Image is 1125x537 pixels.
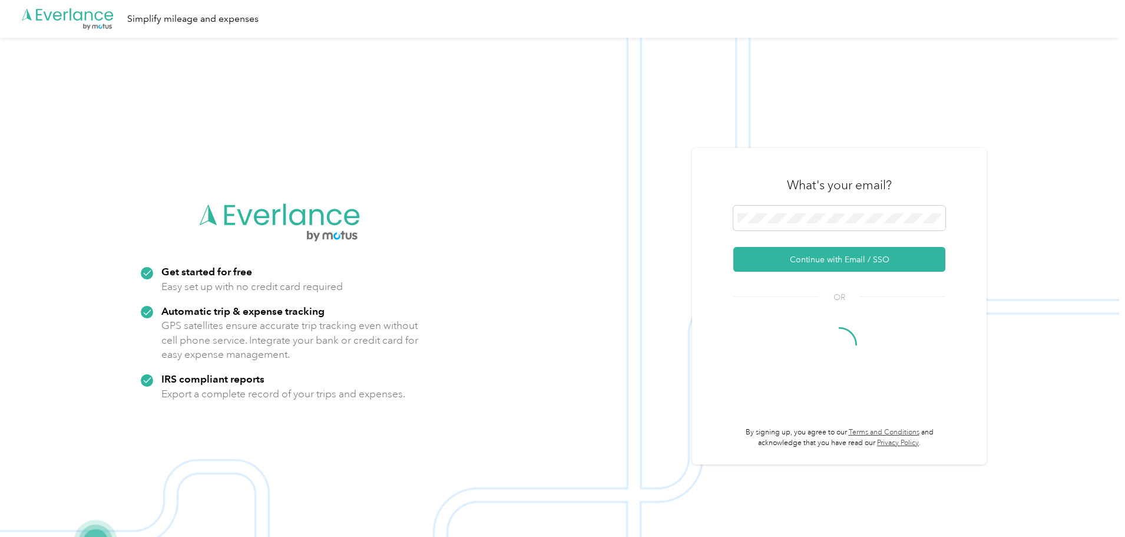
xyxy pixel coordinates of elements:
a: Terms and Conditions [849,428,919,437]
strong: Get started for free [161,265,252,278]
p: GPS satellites ensure accurate trip tracking even without cell phone service. Integrate your bank... [161,318,419,362]
strong: IRS compliant reports [161,373,264,385]
a: Privacy Policy [877,439,919,447]
h3: What's your email? [787,177,892,193]
strong: Automatic trip & expense tracking [161,305,325,317]
p: Easy set up with no credit card required [161,279,343,294]
button: Continue with Email / SSO [733,247,945,272]
p: Export a complete record of your trips and expenses. [161,387,405,401]
div: Simplify mileage and expenses [127,12,259,27]
span: OR [819,291,860,304]
p: By signing up, you agree to our and acknowledge that you have read our . [733,427,945,448]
